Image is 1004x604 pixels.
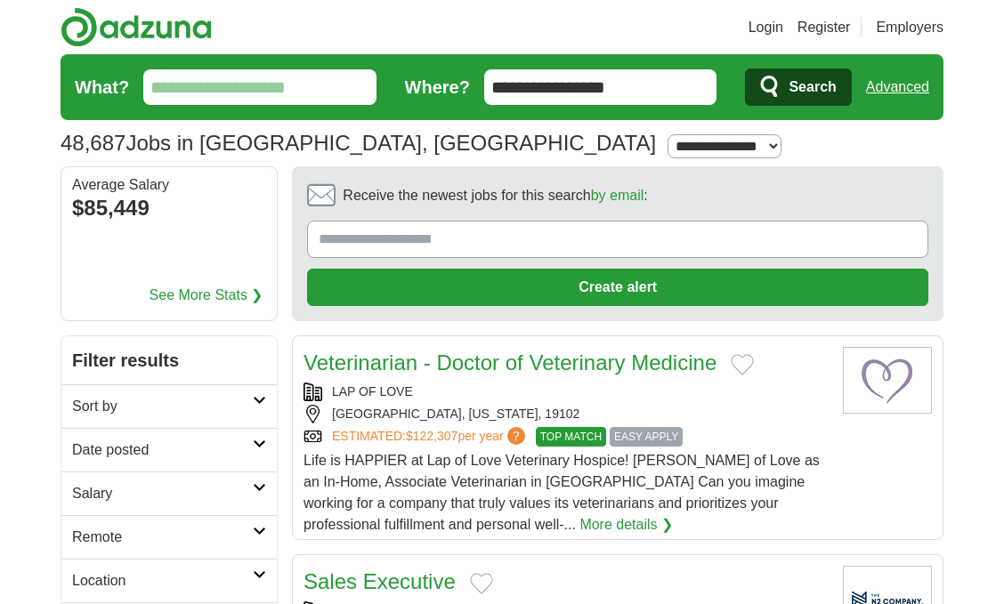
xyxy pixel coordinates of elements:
a: Sort by [61,384,277,428]
span: ? [507,427,525,445]
a: Employers [876,17,943,38]
h2: Salary [72,483,253,504]
span: Receive the newest jobs for this search : [343,185,647,206]
button: Add to favorite jobs [470,573,493,594]
h1: Jobs in [GEOGRAPHIC_DATA], [GEOGRAPHIC_DATA] [61,131,656,155]
h2: Remote [72,527,253,548]
h2: Date posted [72,439,253,461]
a: ESTIMATED:$122,307per year? [332,427,529,447]
span: Life is HAPPIER at Lap of Love Veterinary Hospice! [PERSON_NAME] of Love as an In-Home, Associate... [304,453,820,532]
span: $122,307 [406,429,457,443]
h2: Location [72,570,253,592]
a: Date posted [61,428,277,471]
div: Average Salary [72,178,266,192]
span: Search [789,69,836,105]
img: Lap of Love logo [843,347,932,414]
a: Location [61,559,277,602]
button: Search [745,68,851,106]
a: More details ❯ [579,514,673,536]
button: Add to favorite jobs [731,354,754,375]
label: Where? [405,74,470,101]
span: TOP MATCH [536,427,606,447]
span: 48,687 [61,127,125,159]
a: Remote [61,515,277,559]
label: What? [75,74,129,101]
a: Sales Executive [304,569,456,593]
div: [GEOGRAPHIC_DATA], [US_STATE], 19102 [304,405,829,423]
a: Register [798,17,851,38]
a: Advanced [866,69,929,105]
a: See More Stats ❯ [150,285,263,306]
a: LAP OF LOVE [332,384,413,399]
button: Create alert [307,269,928,306]
img: Adzuna logo [61,7,212,47]
span: EASY APPLY [610,427,683,447]
a: Veterinarian - Doctor of Veterinary Medicine [304,350,717,374]
a: Login [749,17,783,38]
h2: Sort by [72,396,253,417]
a: by email [591,188,644,203]
h2: Filter results [61,336,277,384]
a: Salary [61,471,277,515]
div: $85,449 [72,192,266,224]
